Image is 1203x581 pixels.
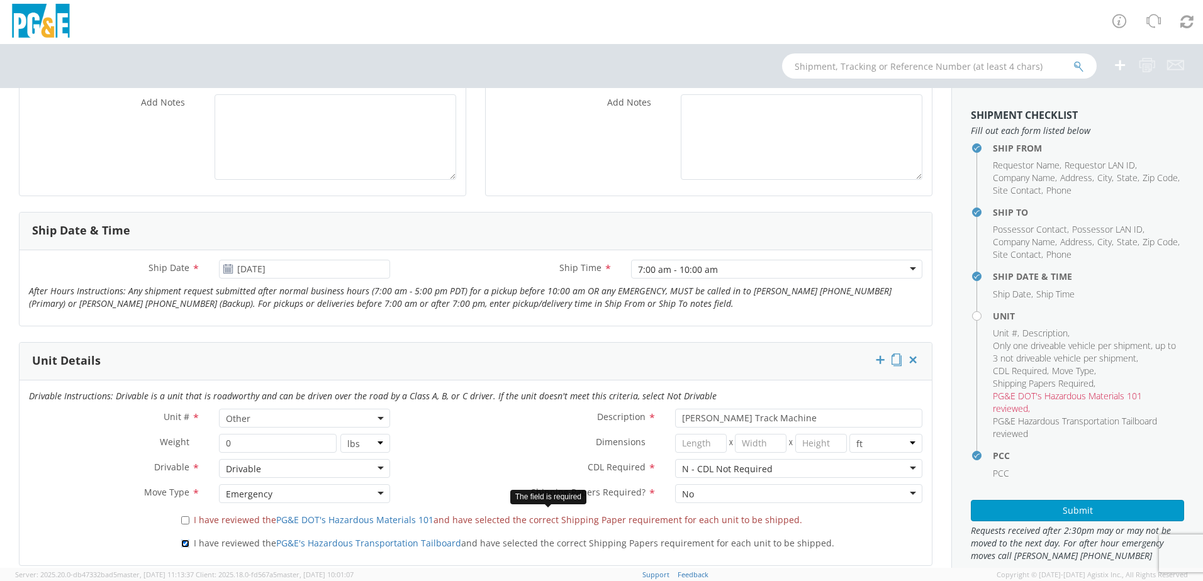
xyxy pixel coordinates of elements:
span: Add Notes [141,96,185,108]
strong: Shipment Checklist [971,108,1078,122]
i: After Hours Instructions: Any shipment request submitted after normal business hours (7:00 am - 5... [29,285,892,309]
input: I have reviewed thePG&E's Hazardous Transportation Tailboardand have selected the correct Shippin... [181,539,189,548]
span: Site Contact [993,248,1041,260]
span: Zip Code [1143,236,1178,248]
h4: Ship Date & Time [993,272,1184,281]
h4: PCC [993,451,1184,460]
span: Ship Time [1036,288,1075,300]
span: Phone [1046,248,1072,260]
li: , [1072,223,1144,236]
span: City [1097,236,1112,248]
span: Other [226,412,383,424]
span: Unit # [993,327,1017,339]
li: , [993,365,1049,377]
span: Add Notes [607,96,651,108]
li: , [1065,159,1137,172]
a: Support [642,570,669,579]
button: Submit [971,500,1184,521]
li: , [1060,236,1094,248]
li: , [1052,365,1096,377]
a: PG&E DOT's Hazardous Materials 101 [276,514,434,526]
li: , [1117,172,1139,184]
span: CDL Required [588,461,646,473]
span: State [1117,172,1138,184]
span: CDL Required [993,365,1047,377]
div: 7:00 am - 10:00 am [638,263,718,276]
i: Drivable Instructions: Drivable is a unit that is roadworthy and can be driven over the road by a... [29,390,717,402]
img: pge-logo-06675f144f4cfa6a6814.png [9,4,72,41]
span: Drivable [154,461,189,473]
span: Requests received after 2:30pm may or may not be moved to the next day. For after hour emergency ... [971,524,1184,562]
li: , [993,223,1069,236]
div: N - CDL Not Required [682,463,773,475]
span: X [727,434,736,453]
span: Unit # [164,411,189,423]
span: Move Type [144,486,189,498]
span: Company Name [993,236,1055,248]
span: PCC [993,467,1009,479]
input: I have reviewed thePG&E DOT's Hazardous Materials 101and have selected the correct Shipping Paper... [181,516,189,524]
li: , [993,390,1181,415]
span: Requestor Name [993,159,1060,171]
span: Company Name [993,172,1055,184]
li: , [1117,236,1139,248]
a: PG&E's Hazardous Transportation Tailboard [276,537,461,549]
span: Move Type [1052,365,1094,377]
span: Ship Date [993,288,1031,300]
h4: Unit [993,311,1184,321]
span: City [1097,172,1112,184]
span: Ship Date [148,262,189,274]
span: master, [DATE] 11:13:37 [117,570,194,579]
li: , [1060,172,1094,184]
span: Description [597,411,646,423]
li: , [1143,236,1180,248]
li: , [993,248,1043,261]
span: Possessor Contact [993,223,1067,235]
div: Emergency [226,488,272,501]
span: Ship Time [559,262,601,274]
span: I have reviewed the and have selected the correct Shipping Paper requirement for each unit to be ... [194,514,802,526]
span: Only one driveable vehicle per shipment, up to 3 not driveable vehicle per shipment [993,340,1176,364]
h3: Unit Details [32,355,101,367]
span: Zip Code [1143,172,1178,184]
li: , [993,172,1057,184]
li: , [1097,236,1114,248]
span: Weight [160,436,189,448]
span: Other [219,409,390,428]
input: Length [675,434,727,453]
h4: Ship From [993,143,1184,153]
span: Client: 2025.18.0-fd567a5 [196,570,354,579]
li: , [993,340,1181,365]
h4: Ship To [993,207,1184,217]
span: I have reviewed the and have selected the correct Shipping Papers requirement for each unit to be... [194,537,834,549]
div: Drivable [226,463,261,475]
span: Address [1060,236,1092,248]
span: Site Contact [993,184,1041,196]
div: The field is required [510,490,586,504]
li: , [993,236,1057,248]
li: , [993,327,1019,340]
span: Possessor LAN ID [1072,223,1143,235]
li: , [1097,172,1114,184]
span: Fill out each form listed below [971,124,1184,137]
li: , [993,377,1095,390]
span: Shipping Papers Required? [531,486,646,498]
li: , [1022,327,1070,340]
input: Shipment, Tracking or Reference Number (at least 4 chars) [782,53,1097,79]
span: PG&E DOT's Hazardous Materials 101 reviewed [993,390,1142,414]
input: Width [735,434,786,453]
span: master, [DATE] 10:01:07 [277,570,354,579]
li: , [1143,172,1180,184]
a: Feedback [678,570,708,579]
li: , [993,159,1061,172]
span: Phone [1046,184,1072,196]
input: Height [795,434,847,453]
li: , [993,184,1043,197]
li: , [993,288,1033,301]
span: Dimensions [596,436,646,448]
span: Requestor LAN ID [1065,159,1135,171]
span: PG&E Hazardous Transportation Tailboard reviewed [993,415,1157,440]
span: Address [1060,172,1092,184]
span: Server: 2025.20.0-db47332bad5 [15,570,194,579]
span: X [786,434,795,453]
